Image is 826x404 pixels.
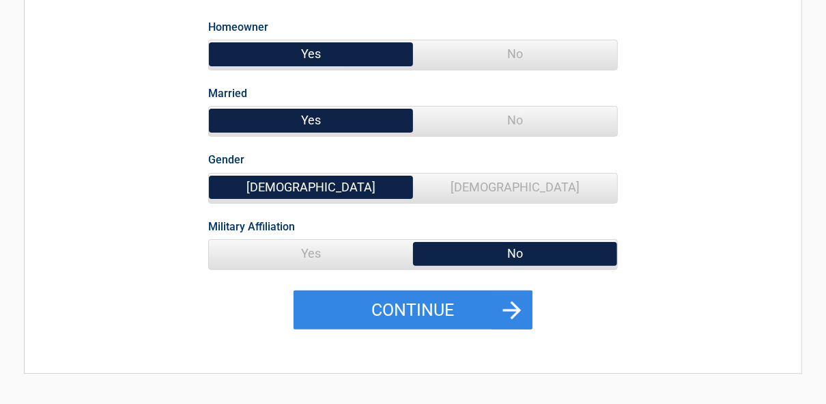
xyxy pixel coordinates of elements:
span: No [413,240,617,267]
button: Continue [294,291,532,330]
span: No [413,107,617,134]
span: [DEMOGRAPHIC_DATA] [209,174,413,201]
label: Military Affiliation [208,217,295,236]
span: Yes [209,240,413,267]
label: Gender [208,150,244,169]
label: Homeowner [208,18,268,36]
label: Married [208,84,247,103]
span: [DEMOGRAPHIC_DATA] [413,174,617,201]
span: Yes [209,107,413,134]
span: Yes [209,40,413,68]
span: No [413,40,617,68]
